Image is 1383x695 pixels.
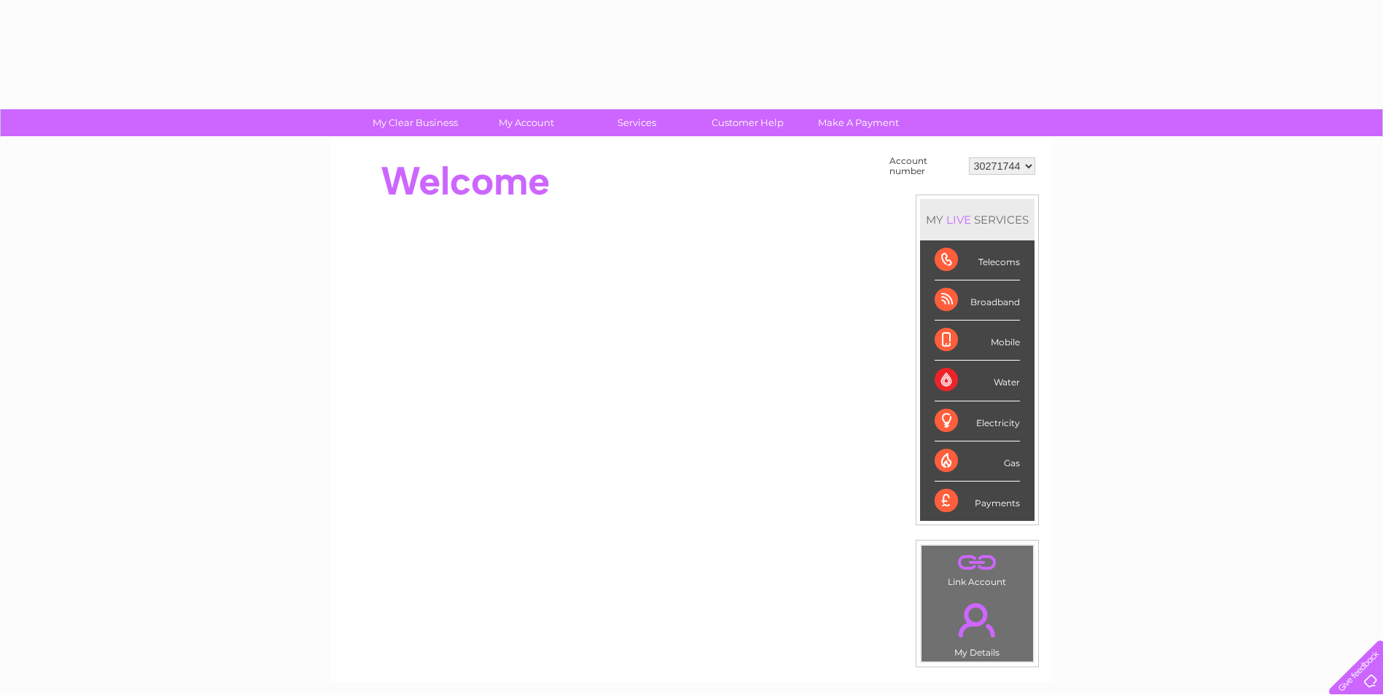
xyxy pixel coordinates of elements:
a: . [925,594,1029,645]
div: Telecoms [935,240,1020,280]
div: Broadband [935,280,1020,321]
td: Link Account [921,545,1034,591]
a: Customer Help [687,109,808,136]
a: Services [577,109,697,136]
td: My Details [921,591,1034,662]
div: Electricity [935,401,1020,441]
div: Payments [935,482,1020,521]
div: Gas [935,441,1020,482]
div: MY SERVICES [920,199,1035,240]
td: Account number [886,152,965,180]
a: . [925,549,1029,575]
div: Water [935,361,1020,401]
a: Make A Payment [798,109,919,136]
a: My Clear Business [355,109,475,136]
div: LIVE [943,213,974,227]
a: My Account [466,109,586,136]
div: Mobile [935,321,1020,361]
